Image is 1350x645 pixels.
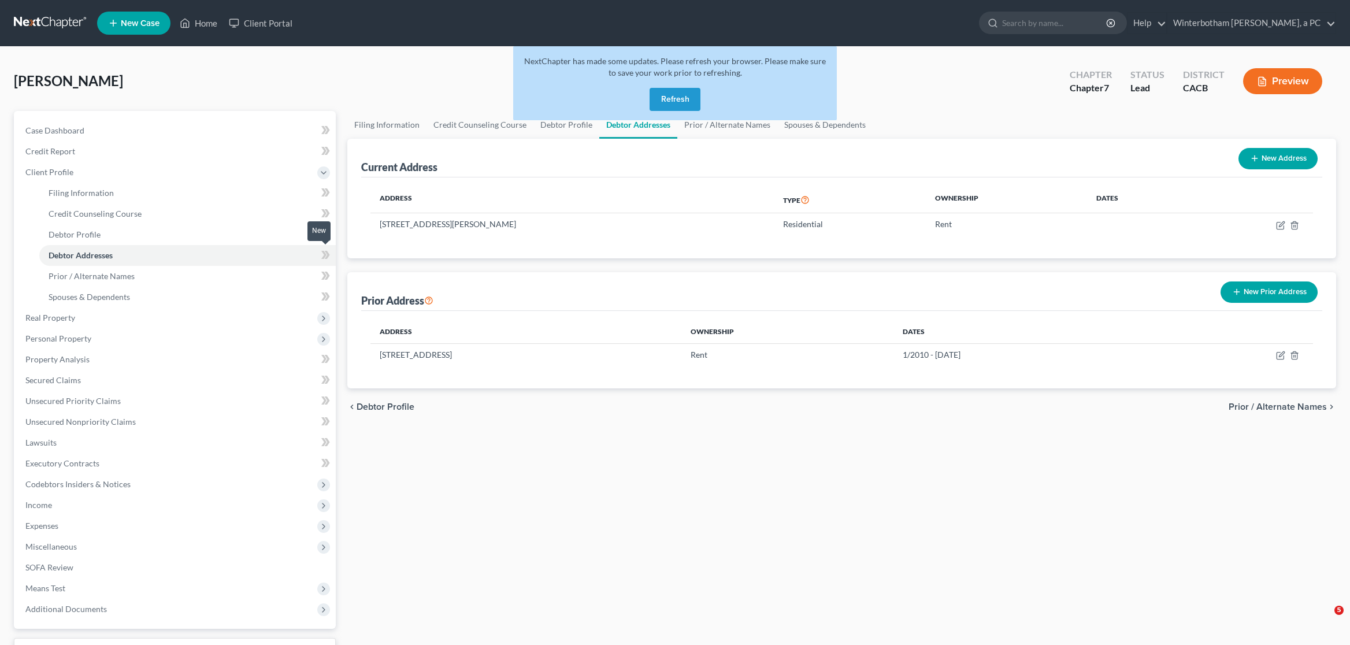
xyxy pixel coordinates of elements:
[25,458,99,468] span: Executory Contracts
[25,146,75,156] span: Credit Report
[25,542,77,551] span: Miscellaneous
[25,500,52,510] span: Income
[25,479,131,489] span: Codebtors Insiders & Notices
[25,396,121,406] span: Unsecured Priority Claims
[16,412,336,432] a: Unsecured Nonpriority Claims
[347,402,414,412] button: chevron_left Debtor Profile
[926,187,1087,213] th: Ownership
[681,343,893,365] td: Rent
[1311,606,1338,633] iframe: Intercom live chat
[49,292,130,302] span: Spouses & Dependents
[25,604,107,614] span: Additional Documents
[681,320,893,343] th: Ownership
[25,167,73,177] span: Client Profile
[307,221,331,240] div: New
[893,320,1155,343] th: Dates
[25,354,90,364] span: Property Analysis
[1002,12,1108,34] input: Search by name...
[1221,281,1318,303] button: New Prior Address
[1183,81,1225,95] div: CACB
[1334,606,1344,615] span: 5
[1130,81,1164,95] div: Lead
[426,111,533,139] a: Credit Counseling Course
[49,188,114,198] span: Filing Information
[25,562,73,572] span: SOFA Review
[25,313,75,322] span: Real Property
[49,271,135,281] span: Prior / Alternate Names
[1130,68,1164,81] div: Status
[1238,148,1318,169] button: New Address
[1128,13,1166,34] a: Help
[1183,68,1225,81] div: District
[1167,13,1336,34] a: Winterbotham [PERSON_NAME], a PC
[774,187,926,213] th: Type
[1104,82,1109,93] span: 7
[25,417,136,427] span: Unsecured Nonpriority Claims
[361,294,433,307] div: Prior Address
[25,438,57,447] span: Lawsuits
[16,141,336,162] a: Credit Report
[650,88,700,111] button: Refresh
[926,213,1087,235] td: Rent
[39,266,336,287] a: Prior / Alternate Names
[25,375,81,385] span: Secured Claims
[347,111,426,139] a: Filing Information
[25,125,84,135] span: Case Dashboard
[370,213,774,235] td: [STREET_ADDRESS][PERSON_NAME]
[524,56,826,77] span: NextChapter has made some updates. Please refresh your browser. Please make sure to save your wor...
[1229,402,1336,412] button: Prior / Alternate Names chevron_right
[16,432,336,453] a: Lawsuits
[16,349,336,370] a: Property Analysis
[370,343,681,365] td: [STREET_ADDRESS]
[361,160,437,174] div: Current Address
[39,287,336,307] a: Spouses & Dependents
[1229,402,1327,412] span: Prior / Alternate Names
[370,187,774,213] th: Address
[893,343,1155,365] td: 1/2010 - [DATE]
[25,521,58,531] span: Expenses
[357,402,414,412] span: Debtor Profile
[1327,402,1336,412] i: chevron_right
[174,13,223,34] a: Home
[370,320,681,343] th: Address
[16,557,336,578] a: SOFA Review
[223,13,298,34] a: Client Portal
[347,402,357,412] i: chevron_left
[1243,68,1322,94] button: Preview
[1087,187,1192,213] th: Dates
[49,250,113,260] span: Debtor Addresses
[25,333,91,343] span: Personal Property
[49,209,142,218] span: Credit Counseling Course
[1070,68,1112,81] div: Chapter
[16,120,336,141] a: Case Dashboard
[1070,81,1112,95] div: Chapter
[774,213,926,235] td: Residential
[39,224,336,245] a: Debtor Profile
[16,370,336,391] a: Secured Claims
[39,245,336,266] a: Debtor Addresses
[121,19,160,28] span: New Case
[25,583,65,593] span: Means Test
[16,391,336,412] a: Unsecured Priority Claims
[49,229,101,239] span: Debtor Profile
[39,183,336,203] a: Filing Information
[16,453,336,474] a: Executory Contracts
[39,203,336,224] a: Credit Counseling Course
[14,72,123,89] span: [PERSON_NAME]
